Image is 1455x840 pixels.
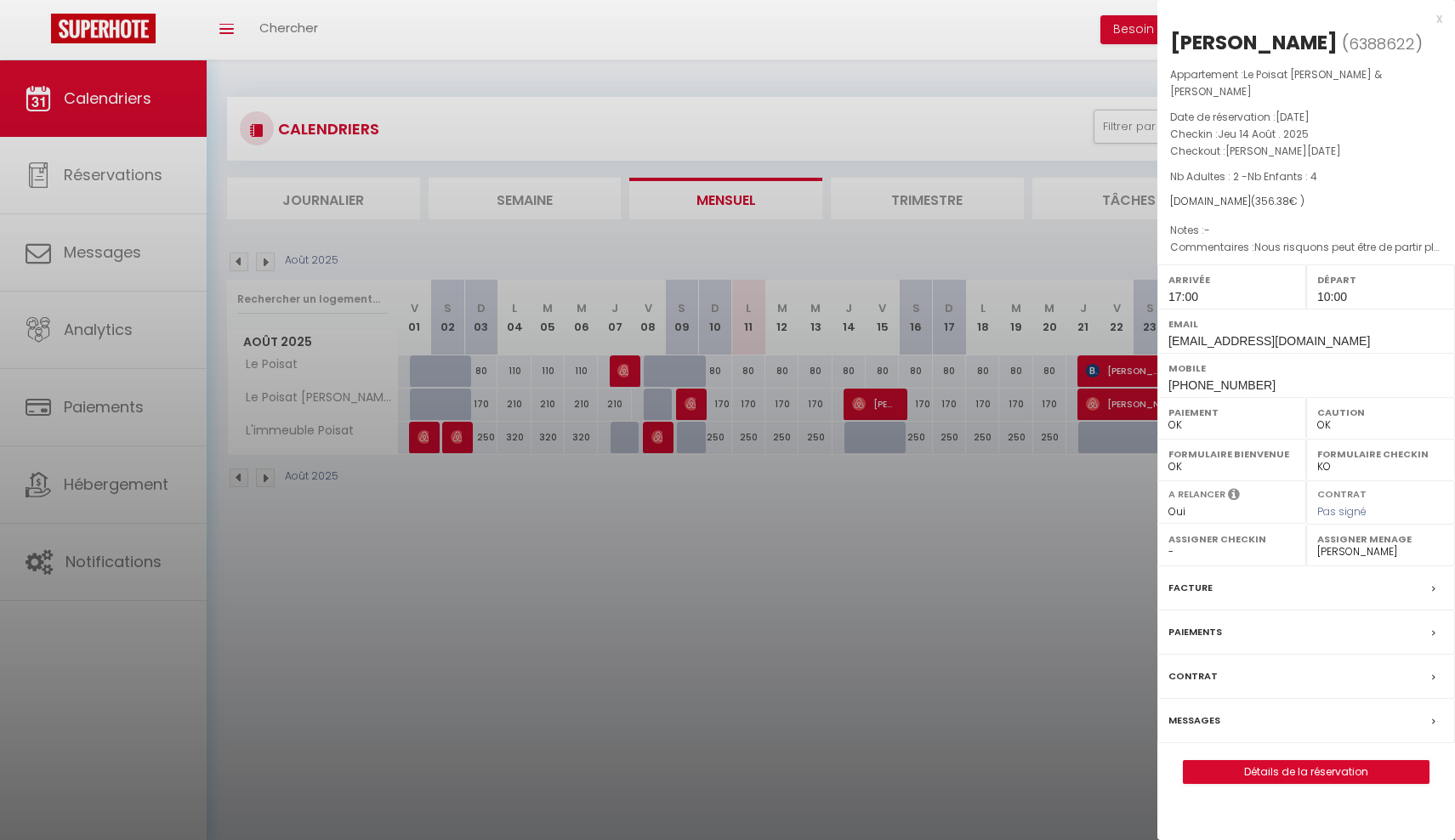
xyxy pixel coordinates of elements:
[1170,239,1442,256] p: Commentaires :
[1170,169,1317,184] span: Nb Adultes : 2 -
[1218,127,1309,141] span: Jeu 14 Août . 2025
[1255,194,1289,208] span: 356.38
[1168,667,1218,685] label: Contrat
[1204,223,1210,237] span: -
[1168,334,1370,348] span: [EMAIL_ADDRESS][DOMAIN_NAME]
[1170,109,1442,126] p: Date de réservation :
[1168,360,1444,377] label: Mobile
[1317,446,1444,463] label: Formulaire Checkin
[1317,404,1444,421] label: Caution
[1228,487,1240,506] i: Sélectionner OUI si vous souhaiter envoyer les séquences de messages post-checkout
[1225,144,1341,158] span: [PERSON_NAME][DATE]
[1276,110,1310,124] span: [DATE]
[1168,315,1444,332] label: Email
[1317,487,1367,498] label: Contrat
[1168,446,1295,463] label: Formulaire Bienvenue
[1317,531,1444,548] label: Assigner Menage
[1170,29,1338,56] div: [PERSON_NAME]
[1168,579,1213,597] label: Facture
[1317,504,1367,519] span: Pas signé
[1168,290,1198,304] span: 17:00
[1168,531,1295,548] label: Assigner Checkin
[1168,271,1295,288] label: Arrivée
[1184,761,1429,783] a: Détails de la réservation
[1168,404,1295,421] label: Paiement
[1170,126,1442,143] p: Checkin :
[1349,33,1415,54] span: 6388622
[1170,67,1382,99] span: Le Poisat [PERSON_NAME] & [PERSON_NAME]
[1168,623,1222,641] label: Paiements
[1248,169,1317,184] span: Nb Enfants : 4
[1157,9,1442,29] div: x
[1342,31,1423,55] span: ( )
[1170,66,1442,100] p: Appartement :
[1251,194,1304,208] span: ( € )
[1168,487,1225,502] label: A relancer
[1317,271,1444,288] label: Départ
[1170,194,1442,210] div: [DOMAIN_NAME]
[1168,378,1276,392] span: [PHONE_NUMBER]
[1317,290,1347,304] span: 10:00
[1170,143,1442,160] p: Checkout :
[1384,769,1455,840] iframe: LiveChat chat widget
[1183,760,1429,784] button: Détails de la réservation
[1170,222,1442,239] p: Notes :
[1168,712,1220,729] label: Messages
